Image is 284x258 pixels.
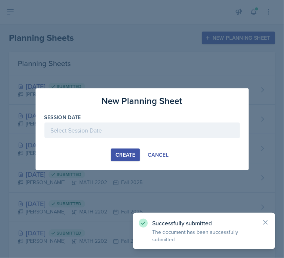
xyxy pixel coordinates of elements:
[152,219,256,227] p: Successfully submitted
[148,152,168,158] div: Cancel
[152,228,256,243] p: The document has been successfully submitted
[116,152,135,158] div: Create
[143,148,173,161] button: Cancel
[111,148,140,161] button: Create
[102,94,183,108] h3: New Planning Sheet
[44,114,81,121] label: Session Date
